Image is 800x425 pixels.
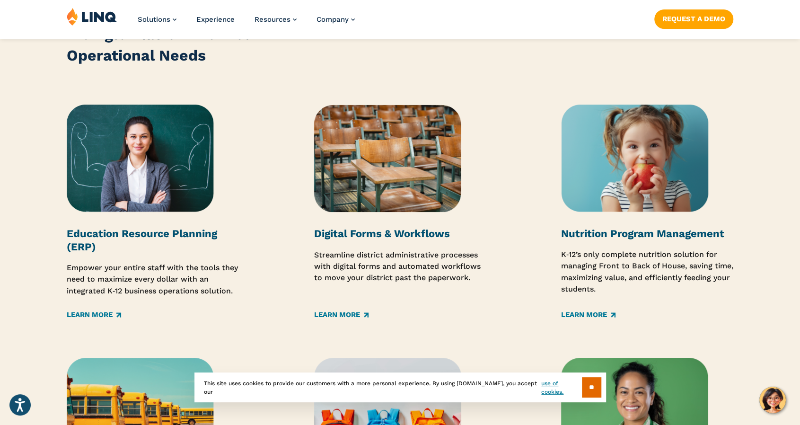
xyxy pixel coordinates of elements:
img: Forms Thumbnail [314,105,461,212]
a: Experience [196,15,235,24]
a: Learn More [67,310,121,320]
span: Resources [255,15,290,24]
img: ERP Thumbnail [67,105,214,212]
a: Company [316,15,355,24]
h3: Digital Forms & Workflows [314,227,486,240]
button: Hello, have a question? Let’s chat. [759,387,786,413]
a: Resources [255,15,297,24]
h2: A Single Platform for Your Operational Needs [67,24,333,67]
nav: Primary Navigation [138,8,355,39]
img: Nutrition Thumbnail [561,105,708,212]
p: Streamline district administrative processes with digital forms and automated workflows to move y... [314,249,486,297]
p: Empower your entire staff with the tools they need to maximize every dollar with an integrated K‑... [67,262,239,297]
span: Solutions [138,15,170,24]
a: Learn More [561,310,615,320]
p: K‑12’s only complete nutrition solution for managing Front to Back of House, saving time, maximiz... [561,249,733,297]
span: Company [316,15,349,24]
img: LINQ | K‑12 Software [67,8,117,26]
nav: Button Navigation [654,8,733,28]
a: Solutions [138,15,176,24]
a: Learn More [314,310,368,320]
div: This site uses cookies to provide our customers with a more personal experience. By using [DOMAIN... [194,372,606,402]
h3: Education Resource Planning (ERP) [67,227,239,254]
a: Request a Demo [654,9,733,28]
a: use of cookies. [541,379,581,396]
strong: Nutrition Program Management [561,228,724,239]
